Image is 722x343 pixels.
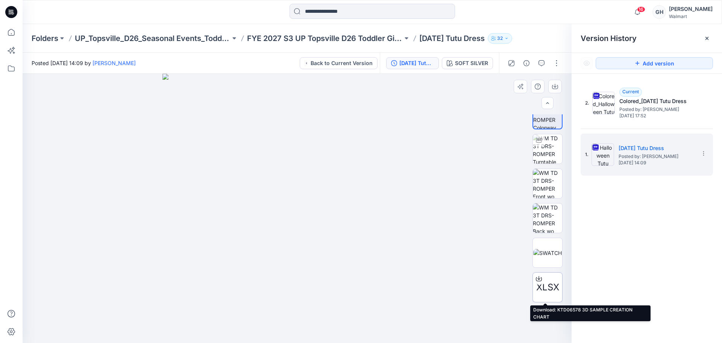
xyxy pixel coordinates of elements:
img: WM TD 3T DRS-ROMPER Front wo Avatar [533,169,562,198]
div: Walmart [669,14,713,19]
div: [PERSON_NAME] [669,5,713,14]
button: [DATE] Tutu Dress [386,57,439,69]
button: 32 [488,33,512,44]
img: WM TD 3T DRS-ROMPER Colorway wo Avatar [533,100,562,129]
span: Version History [581,34,637,43]
img: WM TD 3T DRS-ROMPER Back wo Avatar [533,203,562,233]
img: eyJhbGciOiJIUzI1NiIsImtpZCI6IjAiLCJzbHQiOiJzZXMiLCJ0eXAiOiJKV1QifQ.eyJkYXRhIjp7InR5cGUiOiJzdG9yYW... [162,74,432,343]
img: Halloween Tutu Dress [592,143,614,166]
img: Colored_Halloween Tutu Dress [592,92,615,114]
p: 32 [497,34,503,42]
button: Close [704,35,710,41]
button: Details [520,57,532,69]
span: Current [622,89,639,94]
button: SOFT SILVER [442,57,493,69]
span: [DATE] 14:09 [619,160,694,165]
button: Back to Current Version [300,57,378,69]
a: FYE 2027 S3 UP Topsville D26 Toddler Girl Seasonal [247,33,403,44]
span: 2. [585,100,589,106]
p: [DATE] Tutu Dress [419,33,485,44]
a: Folders [32,33,58,44]
button: Add version [596,57,713,69]
button: Show Hidden Versions [581,57,593,69]
span: [DATE] 17:52 [619,113,695,118]
a: [PERSON_NAME] [93,60,136,66]
h5: Colored_Halloween Tutu Dress [619,97,695,106]
span: XLSX [536,281,559,294]
a: UP_Topsville_D26_Seasonal Events_Toddler Girl [75,33,231,44]
h5: Halloween Tutu Dress [619,144,694,153]
div: SOFT SILVER [455,59,488,67]
span: Posted by: Gwen Hine [619,106,695,113]
span: 1. [585,151,589,158]
span: 16 [637,6,645,12]
span: Posted by: Gwen Hine [619,153,694,160]
div: GH [652,5,666,19]
img: SWATCH [533,249,562,257]
span: Posted [DATE] 14:09 by [32,59,136,67]
img: WM TD 3T DRS-ROMPER Turntable with Avatar [533,134,562,164]
div: Halloween Tutu Dress [399,59,434,67]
